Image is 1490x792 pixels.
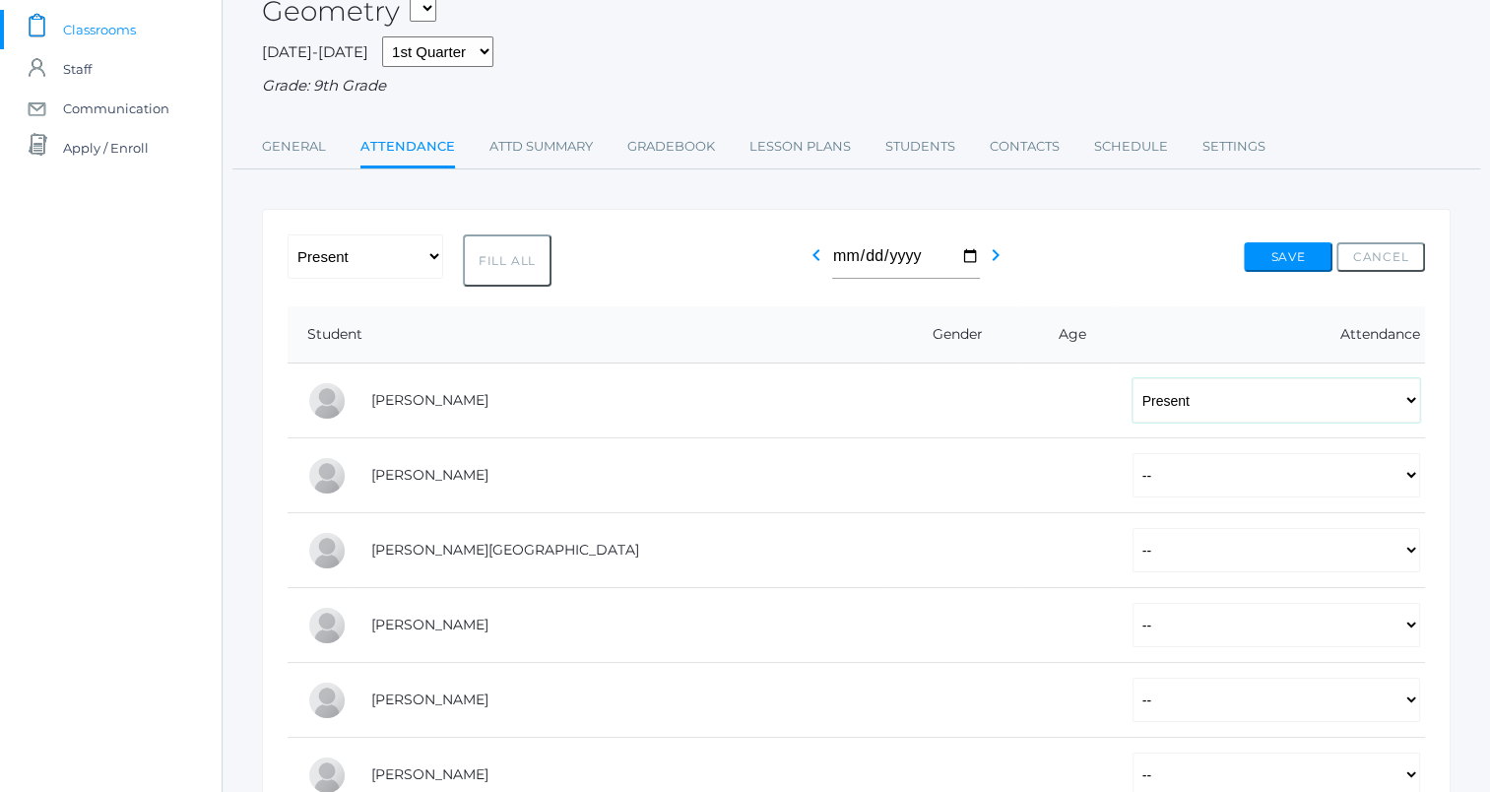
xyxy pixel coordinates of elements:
div: Austin Hill [307,531,347,570]
a: chevron_right [984,252,1007,271]
a: [PERSON_NAME] [371,765,488,783]
th: Age [1017,306,1112,363]
a: Lesson Plans [749,127,851,166]
span: Apply / Enroll [63,128,149,167]
i: chevron_left [805,243,828,267]
a: [PERSON_NAME] [371,391,488,409]
a: [PERSON_NAME][GEOGRAPHIC_DATA] [371,541,639,559]
span: [DATE]-[DATE] [262,42,368,61]
button: Save [1244,242,1332,272]
a: [PERSON_NAME] [371,616,488,633]
a: Settings [1202,127,1265,166]
th: Gender [882,306,1018,363]
th: Student [288,306,882,363]
th: Attendance [1113,306,1425,363]
i: chevron_right [984,243,1007,267]
a: General [262,127,326,166]
button: Fill All [463,234,551,287]
a: Schedule [1094,127,1168,166]
a: Attendance [360,127,455,169]
a: chevron_left [805,252,828,271]
div: Reese Carr [307,381,347,421]
span: Staff [63,49,92,89]
a: [PERSON_NAME] [371,466,488,484]
div: Grade: 9th Grade [262,75,1451,98]
div: Ryan Lawler [307,681,347,720]
div: LaRae Erner [307,456,347,495]
a: Gradebook [627,127,715,166]
a: Attd Summary [489,127,593,166]
a: [PERSON_NAME] [371,691,488,708]
button: Cancel [1336,242,1425,272]
span: Communication [63,89,169,128]
a: Students [885,127,955,166]
span: Classrooms [63,10,136,49]
a: Contacts [990,127,1060,166]
div: Wyatt Hill [307,606,347,645]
